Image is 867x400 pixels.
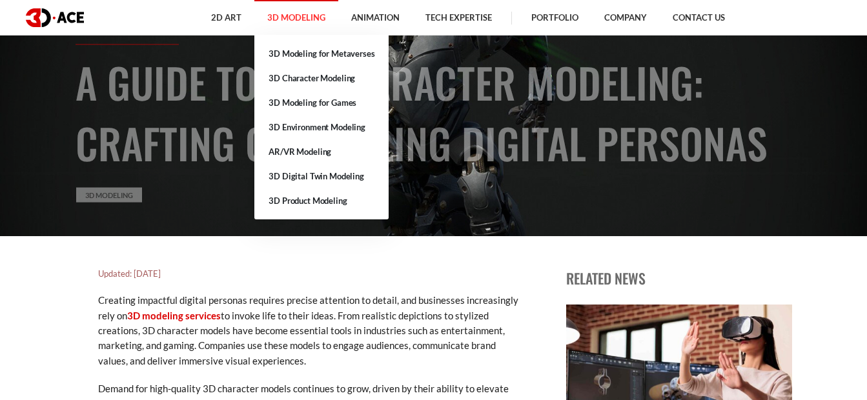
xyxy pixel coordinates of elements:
[254,115,389,139] a: 3D Environment Modeling
[98,293,524,368] p: Creating impactful digital personas requires precise attention to detail, and businesses increasi...
[26,8,84,27] img: logo dark
[254,139,389,164] a: AR/VR Modeling
[76,51,792,172] h1: A Guide to 3D Character Modeling: Crafting Compelling Digital Personas
[254,41,389,66] a: 3D Modeling for Metaverses
[254,164,389,188] a: 3D Digital Twin Modeling
[254,66,389,90] a: 3D Character Modeling
[566,267,792,289] p: Related news
[98,267,524,280] h5: Updated: [DATE]
[127,310,221,321] a: 3D modeling services
[254,90,389,115] a: 3D Modeling for Games
[254,188,389,213] a: 3D Product Modeling
[76,187,142,202] a: 3D Modeling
